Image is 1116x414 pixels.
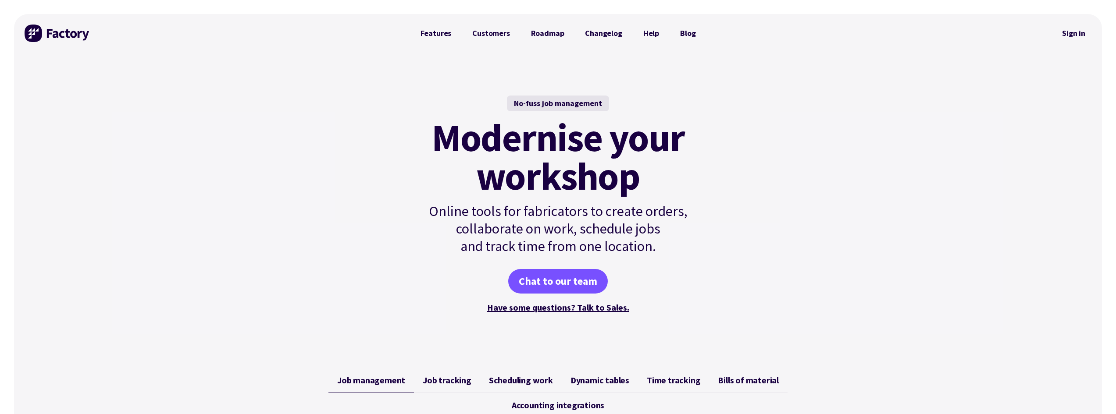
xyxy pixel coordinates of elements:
[718,375,779,386] span: Bills of material
[521,25,575,42] a: Roadmap
[647,375,700,386] span: Time tracking
[423,375,471,386] span: Job tracking
[487,302,629,313] a: Have some questions? Talk to Sales.
[1056,23,1091,43] a: Sign in
[337,375,405,386] span: Job management
[462,25,520,42] a: Customers
[507,96,609,111] div: No-fuss job management
[570,375,629,386] span: Dynamic tables
[670,25,706,42] a: Blog
[410,25,462,42] a: Features
[512,400,604,410] span: Accounting integrations
[489,375,553,386] span: Scheduling work
[508,269,608,294] a: Chat to our team
[410,202,706,255] p: Online tools for fabricators to create orders, collaborate on work, schedule jobs and track time ...
[1072,372,1116,414] iframe: Chat Widget
[410,25,706,42] nav: Primary Navigation
[431,118,685,195] mark: Modernise your workshop
[574,25,632,42] a: Changelog
[1056,23,1091,43] nav: Secondary Navigation
[25,25,90,42] img: Factory
[633,25,670,42] a: Help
